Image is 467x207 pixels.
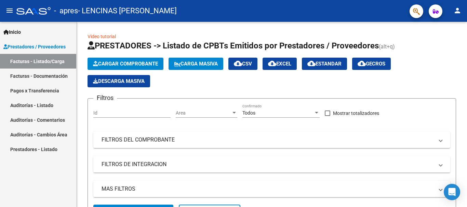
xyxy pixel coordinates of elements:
[174,61,218,67] span: Carga Masiva
[379,43,395,50] span: (alt+q)
[268,61,291,67] span: EXCEL
[169,58,223,70] button: Carga Masiva
[307,61,342,67] span: Estandar
[453,6,462,15] mat-icon: person
[88,34,116,39] a: Video tutorial
[93,181,450,197] mat-expansion-panel-header: MAS FILTROS
[93,132,450,148] mat-expansion-panel-header: FILTROS DEL COMPROBANTE
[176,110,231,116] span: Area
[93,78,145,84] span: Descarga Masiva
[3,28,21,36] span: Inicio
[228,58,257,70] button: CSV
[5,6,14,15] mat-icon: menu
[88,41,379,50] span: PRESTADORES -> Listado de CPBTs Emitidos por Prestadores / Proveedores
[358,59,366,68] mat-icon: cloud_download
[242,110,255,116] span: Todos
[263,58,297,70] button: EXCEL
[444,184,460,200] div: Open Intercom Messenger
[102,185,434,193] mat-panel-title: MAS FILTROS
[102,161,434,168] mat-panel-title: FILTROS DE INTEGRACION
[234,59,242,68] mat-icon: cloud_download
[78,3,177,18] span: - LENCINAS [PERSON_NAME]
[268,59,276,68] mat-icon: cloud_download
[333,109,379,117] span: Mostrar totalizadores
[93,93,117,103] h3: Filtros
[358,61,385,67] span: Gecros
[302,58,347,70] button: Estandar
[102,136,434,144] mat-panel-title: FILTROS DEL COMPROBANTE
[88,75,150,87] button: Descarga Masiva
[352,58,391,70] button: Gecros
[54,3,78,18] span: - apres
[88,58,163,70] button: Cargar Comprobante
[93,61,158,67] span: Cargar Comprobante
[234,61,252,67] span: CSV
[307,59,316,68] mat-icon: cloud_download
[3,43,66,50] span: Prestadores / Proveedores
[88,75,150,87] app-download-masive: Descarga masiva de comprobantes (adjuntos)
[93,156,450,173] mat-expansion-panel-header: FILTROS DE INTEGRACION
